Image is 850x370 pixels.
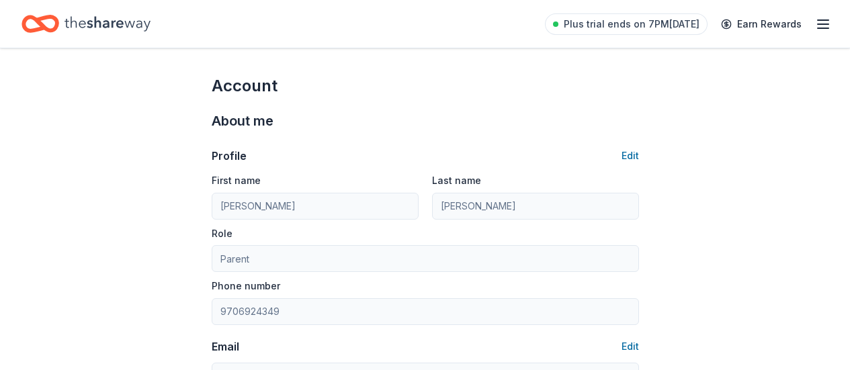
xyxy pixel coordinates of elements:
button: Edit [622,148,639,164]
div: About me [212,110,639,132]
button: Edit [622,338,639,355]
label: First name [212,174,261,187]
span: Plus trial ends on 7PM[DATE] [564,16,699,32]
a: Earn Rewards [713,12,810,36]
a: Home [22,8,151,40]
div: Account [212,75,639,97]
label: Last name [432,174,481,187]
label: Phone number [212,279,280,293]
a: Plus trial ends on 7PM[DATE] [545,13,708,35]
div: Profile [212,148,247,164]
div: Email [212,338,239,355]
label: Role [212,227,232,240]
